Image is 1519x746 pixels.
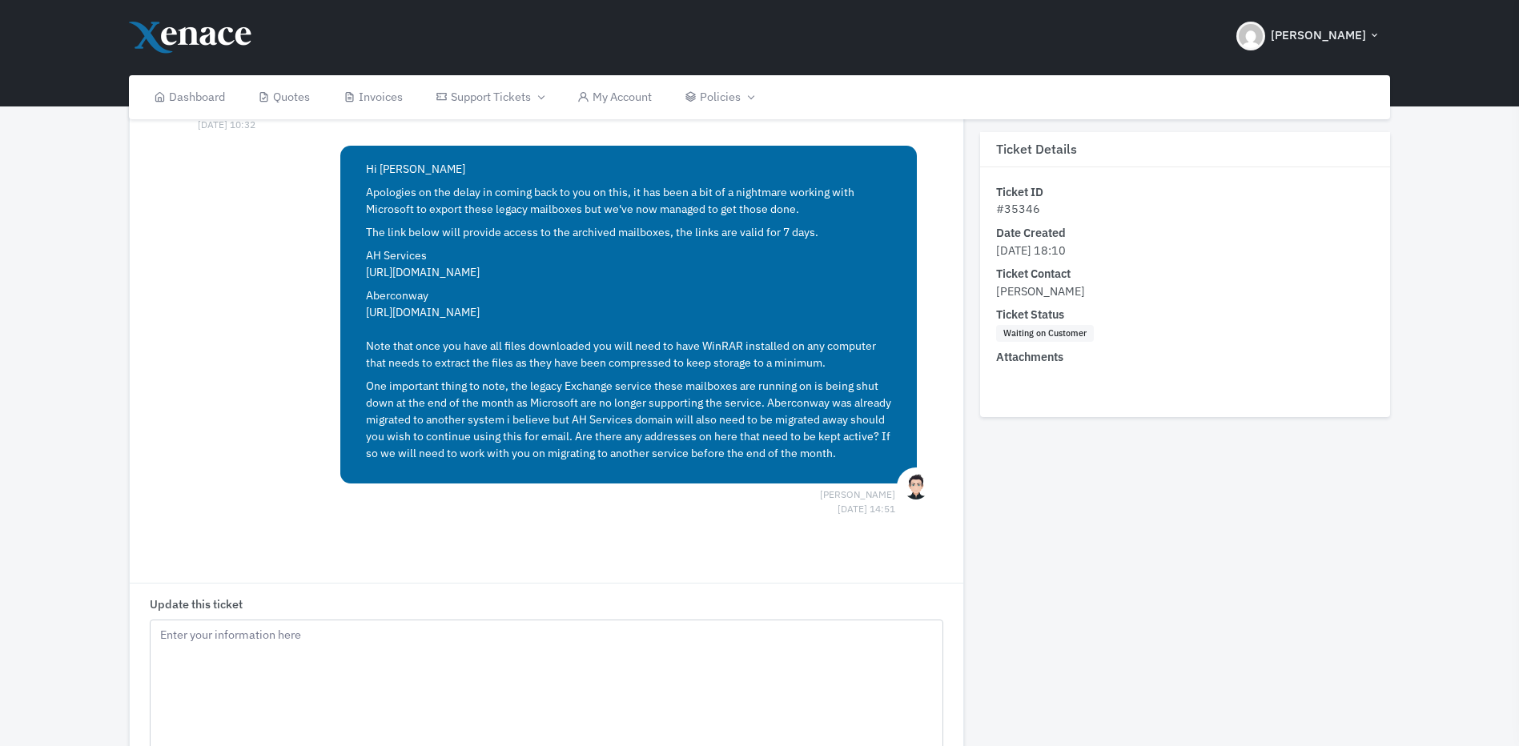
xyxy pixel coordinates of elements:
p: Apologies on the delay in coming back to you on this, it has been a bit of a nightmare working wi... [366,184,891,218]
a: Dashboard [137,75,242,119]
span: [DATE] 18:10 [996,243,1066,258]
p: One important thing to note, the legacy Exchange service these mailboxes are running on is being ... [366,378,891,462]
span: [PERSON_NAME] [1271,26,1366,45]
span: [PERSON_NAME] [996,283,1085,299]
a: Quotes [241,75,327,119]
label: Update this ticket [150,596,243,613]
dt: Date Created [996,224,1374,242]
span: #35346 [996,202,1040,217]
p: AH Services [366,247,891,281]
a: Invoices [327,75,420,119]
dt: Ticket Contact [996,266,1374,283]
p: The link below will provide access to the archived mailboxes, the links are valid for 7 days. [366,224,891,241]
h3: Ticket Details [980,132,1390,167]
a: [URL][DOMAIN_NAME] [366,305,480,319]
span: [PERSON_NAME] [DATE] 14:51 [820,487,895,502]
span: Waiting on Customer [996,325,1093,343]
a: My Account [561,75,669,119]
a: [URL][DOMAIN_NAME] [366,265,480,279]
img: Header Avatar [1236,22,1265,50]
dt: Ticket ID [996,183,1374,201]
p: Hi [PERSON_NAME] [366,161,891,178]
dt: Attachments [996,349,1374,367]
a: Policies [669,75,770,119]
button: [PERSON_NAME] [1227,8,1390,64]
dt: Ticket Status [996,307,1374,324]
p: Aberconway Note that once you have all files downloaded you will need to have WinRAR installed on... [366,287,891,371]
a: Support Tickets [420,75,561,119]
